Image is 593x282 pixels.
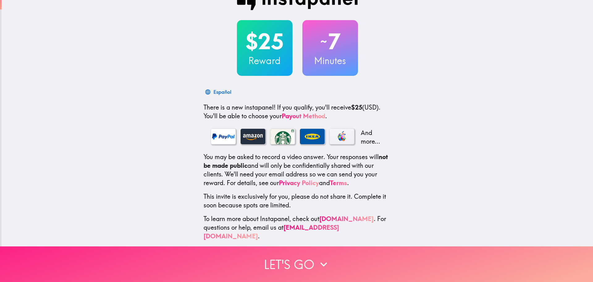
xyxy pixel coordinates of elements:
[204,153,388,169] b: not be made public
[351,103,362,111] b: $25
[204,223,339,240] a: [EMAIL_ADDRESS][DOMAIN_NAME]
[204,192,391,210] p: This invite is exclusively for you, please do not share it. Complete it soon because spots are li...
[359,128,384,146] p: And more...
[279,179,319,187] a: Privacy Policy
[282,112,325,120] a: Payout Method
[302,54,358,67] h3: Minutes
[204,153,391,187] p: You may be asked to record a video answer. Your responses will and will only be confidentially sh...
[330,179,347,187] a: Terms
[213,88,231,96] div: Español
[302,29,358,54] h2: 7
[204,86,234,98] button: Español
[237,54,292,67] h3: Reward
[204,103,391,120] p: If you qualify, you'll receive (USD) . You'll be able to choose your .
[237,29,292,54] h2: $25
[204,215,391,241] p: To learn more about Instapanel, check out . For questions or help, email us at .
[204,103,275,111] span: There is a new instapanel!
[319,32,328,51] span: ~
[319,215,374,223] a: [DOMAIN_NAME]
